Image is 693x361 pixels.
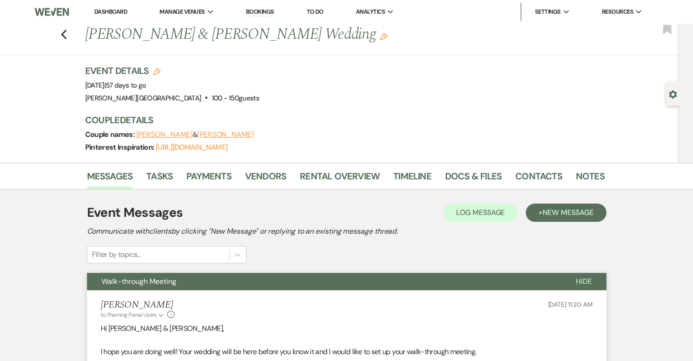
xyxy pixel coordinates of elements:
div: Filter by topics... [92,249,141,260]
a: Bookings [246,8,274,16]
a: Docs & Files [445,169,502,189]
span: to: Planning Portal Users [101,311,157,319]
span: New Message [543,208,593,217]
a: Rental Overview [300,169,380,189]
a: Contacts [515,169,562,189]
a: Tasks [146,169,173,189]
img: Weven Logo [35,2,69,21]
h1: Event Messages [87,203,183,222]
h3: Event Details [85,64,260,77]
h5: [PERSON_NAME] [101,299,175,311]
a: Dashboard [94,8,127,16]
span: Couple names: [85,130,136,139]
span: Hide [576,277,592,286]
span: 100 - 150 guests [212,94,259,103]
a: [URL][DOMAIN_NAME] [156,142,227,152]
span: [DATE] [85,81,146,90]
span: 57 days to go [106,81,146,90]
button: Edit [380,32,387,40]
button: Walk-through Meeting [87,273,561,290]
span: Manage Venues [159,7,205,16]
span: Analytics [356,7,385,16]
button: Hide [561,273,606,290]
button: [PERSON_NAME] [197,131,254,138]
button: Log Message [443,204,518,222]
h2: Communicate with clients by clicking "New Message" or replying to an existing message thread. [87,226,606,237]
a: Vendors [245,169,286,189]
p: I hope you are doing well! Your wedding will be here before you know it and I would like to set u... [101,346,593,358]
span: [DATE] 11:20 AM [548,300,593,309]
h3: Couple Details [85,114,595,126]
a: Notes [576,169,605,189]
span: Pinterest Inspiration: [85,142,156,152]
span: | [104,81,146,90]
a: To Do [307,8,323,16]
a: Payments [186,169,231,189]
h1: [PERSON_NAME] & [PERSON_NAME] Wedding [85,24,493,46]
span: [PERSON_NAME][GEOGRAPHIC_DATA] [85,94,201,103]
span: Log Message [456,208,505,217]
button: +New Message [526,204,606,222]
button: [PERSON_NAME] [136,131,193,138]
span: Resources [602,7,633,16]
a: Messages [87,169,133,189]
button: to: Planning Portal Users [101,311,165,319]
button: Open lead details [669,89,677,98]
span: Settings [535,7,561,16]
span: & [136,130,254,139]
p: Hi [PERSON_NAME] & [PERSON_NAME], [101,323,593,335]
span: Walk-through Meeting [102,277,176,286]
a: Timeline [393,169,431,189]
